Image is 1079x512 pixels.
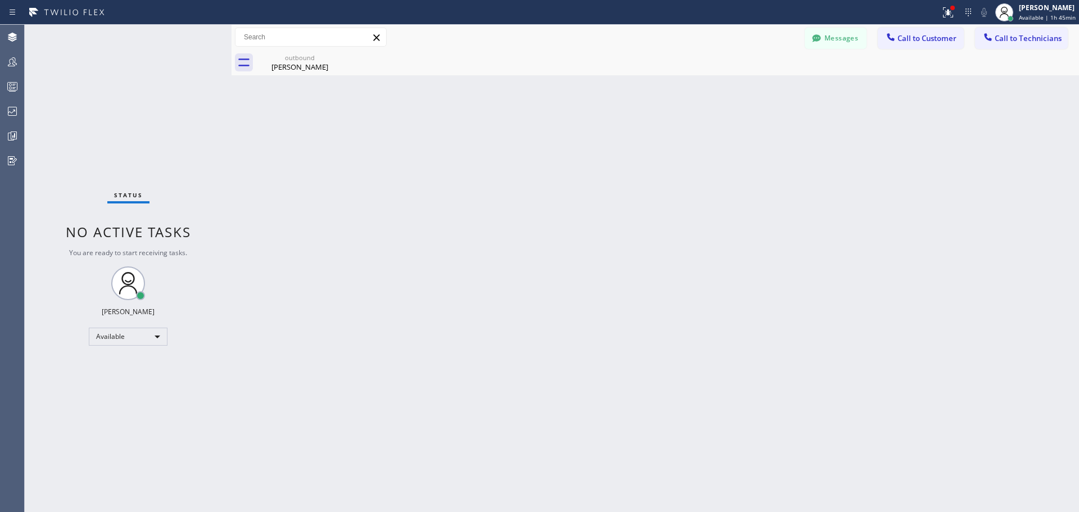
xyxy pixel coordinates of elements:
button: Call to Technicians [975,28,1068,49]
div: Available [89,328,167,346]
div: [PERSON_NAME] [102,307,155,316]
span: Call to Technicians [995,33,1062,43]
button: Mute [976,4,992,20]
div: outbound [257,53,342,62]
button: Messages [805,28,867,49]
span: Available | 1h 45min [1019,13,1076,21]
span: You are ready to start receiving tasks. [69,248,187,257]
button: Call to Customer [878,28,964,49]
span: No active tasks [66,223,191,241]
input: Search [235,28,386,46]
div: [PERSON_NAME] [257,62,342,72]
div: [PERSON_NAME] [1019,3,1076,12]
span: Status [114,191,143,199]
span: Call to Customer [897,33,956,43]
div: Doug Strain [257,50,342,75]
